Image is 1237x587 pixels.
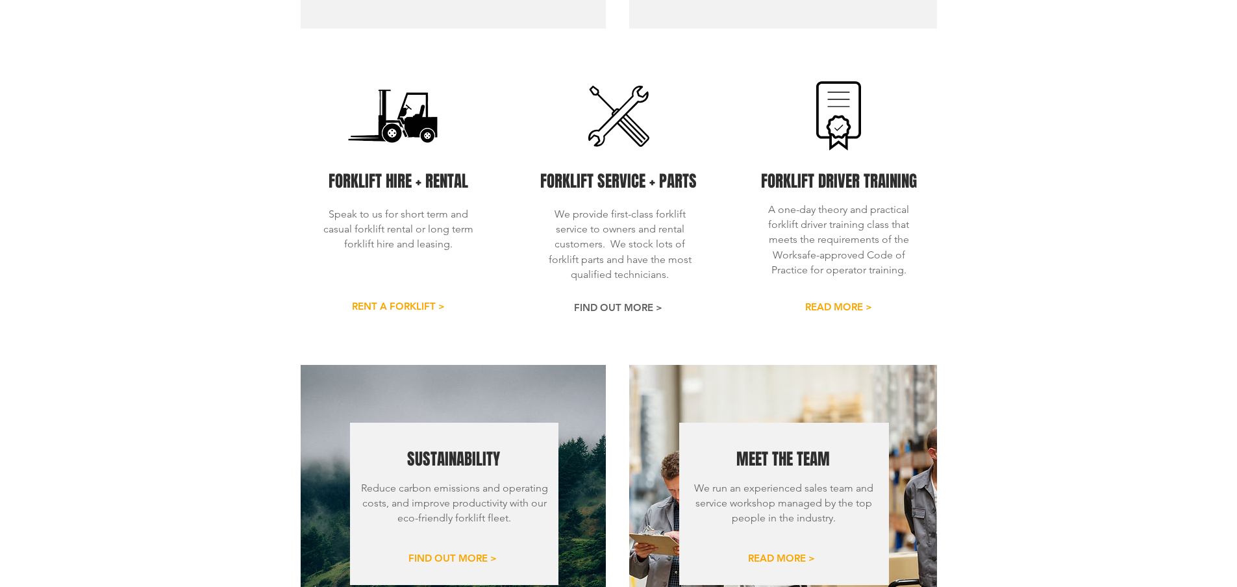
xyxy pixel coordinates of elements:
span: FIND OUT MORE > [408,551,497,565]
span: FORKLIFT HIRE + RENTAL [329,169,468,193]
span: MEET THE TEAM [736,447,830,471]
span: Speak to us for short term and casual forklift rental or long term forklift hire and leasing. [323,208,473,251]
a: RENT A FORKLIFT > [325,298,472,315]
span: We run an experienced sales team and service workshop managed by the top people in the industry. [694,482,873,525]
span: Reduce carbon emissions and operating costs, and improve productivity with our eco-friendly forkl... [361,482,548,525]
span: A one-day theory and practical forklift driver training class that meets the requirements of the ... [768,203,909,277]
a: READ MORE > [708,550,855,567]
a: FIND OUT MORE > [379,550,526,567]
span: READ MORE > [805,300,872,314]
img: forklift hire - Northern Forklifts [324,71,462,162]
span: We provide first-class forklift service to owners and rental customers. We stock lots of forklift... [549,208,692,281]
span: FORKLIFT DRIVER TRAINING [761,169,917,193]
span: FIND OUT MORE > [574,301,662,314]
a: READ MORE > [766,299,912,316]
svg: forklift training - Northern Forklifts [816,81,861,151]
span: RENT A FORKLIFT > [352,299,445,313]
span: READ MORE > [748,551,815,565]
svg: forklift service - Northern Forklifts [588,86,649,147]
span: SUSTAINABILITY [407,447,500,471]
span: FORKLIFT SERVICE + PARTS [540,169,697,193]
a: FIND OUT MORE > [545,299,692,316]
